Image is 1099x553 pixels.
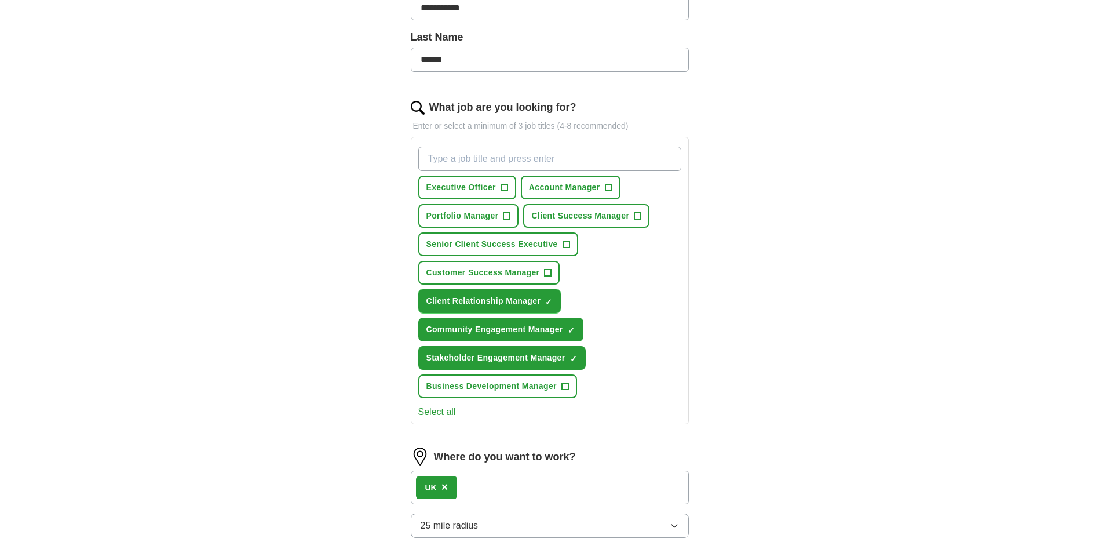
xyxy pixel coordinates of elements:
[426,267,540,279] span: Customer Success Manager
[426,238,558,250] span: Senior Client Success Executive
[426,352,565,364] span: Stakeholder Engagement Manager
[411,514,689,538] button: 25 mile radius
[418,318,583,341] button: Community Engagement Manager✓
[411,101,425,115] img: search.png
[545,297,552,307] span: ✓
[418,289,561,313] button: Client Relationship Manager✓
[426,380,557,392] span: Business Development Manager
[568,326,575,335] span: ✓
[570,354,577,363] span: ✓
[418,374,577,398] button: Business Development Manager
[531,210,629,222] span: Client Success Manager
[421,519,479,533] span: 25 mile radius
[426,181,496,194] span: Executive Officer
[418,176,516,199] button: Executive Officer
[411,448,429,466] img: location.png
[434,449,576,465] label: Where do you want to work?
[418,232,578,256] button: Senior Client Success Executive
[411,120,689,132] p: Enter or select a minimum of 3 job titles (4-8 recommended)
[429,100,576,115] label: What job are you looking for?
[411,30,689,45] label: Last Name
[426,210,499,222] span: Portfolio Manager
[523,204,649,228] button: Client Success Manager
[418,346,586,370] button: Stakeholder Engagement Manager✓
[425,482,437,494] div: UK
[426,295,541,307] span: Client Relationship Manager
[441,479,448,496] button: ×
[529,181,600,194] span: Account Manager
[426,323,563,336] span: Community Engagement Manager
[418,204,519,228] button: Portfolio Manager
[521,176,620,199] button: Account Manager
[441,481,448,493] span: ×
[418,261,560,285] button: Customer Success Manager
[418,147,681,171] input: Type a job title and press enter
[418,405,456,419] button: Select all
